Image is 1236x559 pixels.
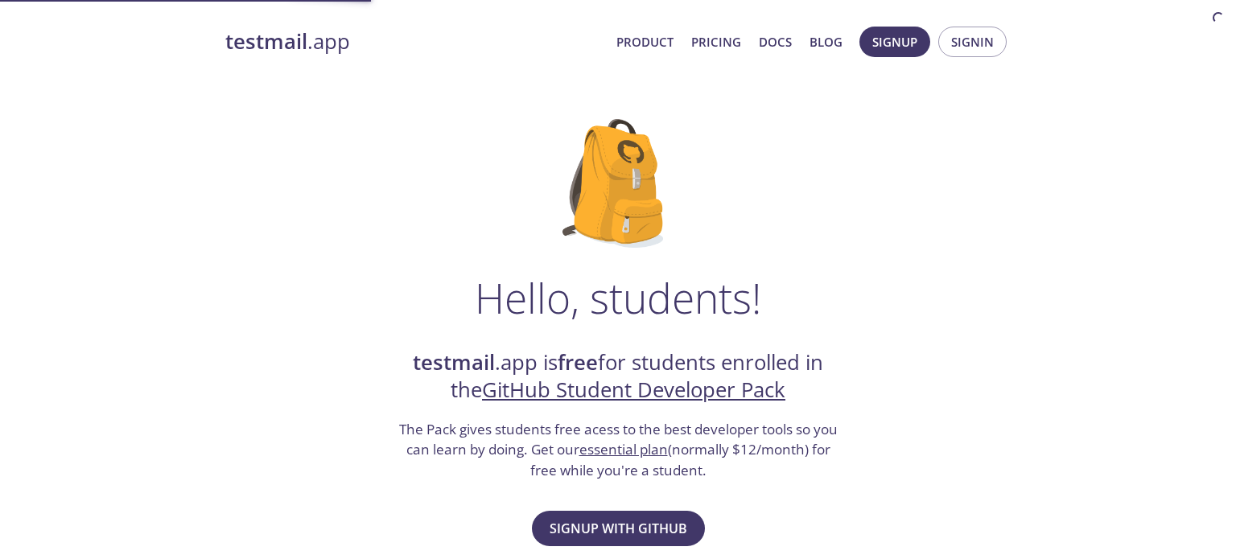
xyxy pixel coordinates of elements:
[397,419,839,481] h3: The Pack gives students free acess to the best developer tools so you can learn by doing. Get our...
[225,28,604,55] a: testmail.app
[475,273,761,322] h1: Hello, students!
[397,349,839,405] h2: .app is for students enrolled in the
[579,440,668,458] a: essential plan
[691,31,741,52] a: Pricing
[951,31,994,52] span: Signin
[759,31,792,52] a: Docs
[550,517,687,540] span: Signup with GitHub
[872,31,917,52] span: Signup
[225,27,307,55] strong: testmail
[859,27,930,57] button: Signup
[532,511,705,546] button: Signup with GitHub
[810,31,843,52] a: Blog
[558,348,598,376] strong: free
[413,348,495,376] strong: testmail
[938,27,1007,57] button: Signin
[482,376,785,404] a: GitHub Student Developer Pack
[562,119,674,248] img: github-student-backpack.png
[616,31,674,52] a: Product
